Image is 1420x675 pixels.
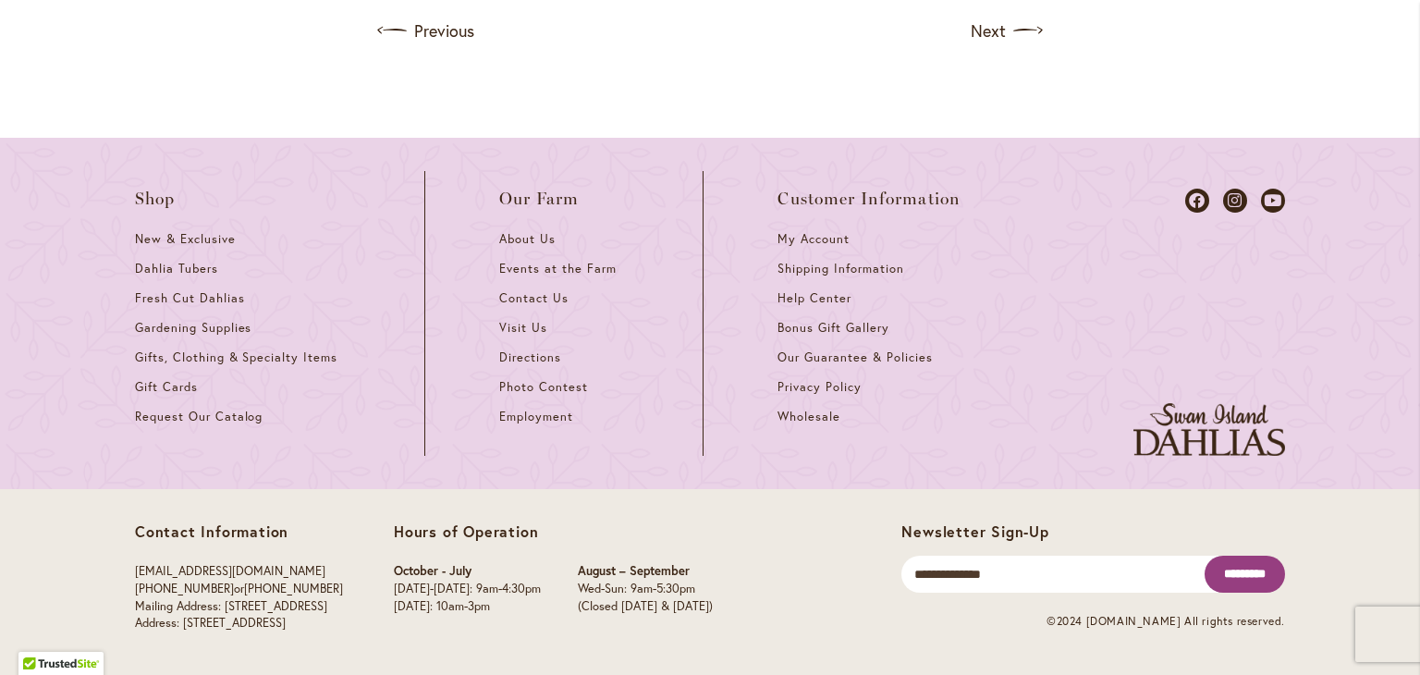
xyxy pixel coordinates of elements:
span: Dahlia Tubers [135,261,218,276]
p: Hours of Operation [394,522,713,541]
a: Dahlias on Facebook [1185,189,1209,213]
span: Gift Cards [135,379,198,395]
span: Gardening Supplies [135,320,251,336]
span: Events at the Farm [499,261,616,276]
span: Employment [499,409,573,424]
span: Directions [499,350,561,365]
span: Our Guarantee & Policies [777,350,932,365]
p: or Mailing Address: [STREET_ADDRESS] Address: [STREET_ADDRESS] [135,563,343,632]
a: [PHONE_NUMBER] [244,581,343,596]
p: (Closed [DATE] & [DATE]) [578,598,713,616]
span: Newsletter Sign-Up [901,522,1048,541]
p: [DATE]: 10am-3pm [394,598,541,616]
span: Shipping Information [777,261,903,276]
span: Wholesale [777,409,840,424]
span: About Us [499,231,556,247]
span: Help Center [777,290,851,306]
span: Gifts, Clothing & Specialty Items [135,350,337,365]
span: Our Farm [499,190,579,208]
span: My Account [777,231,850,247]
span: Visit Us [499,320,547,336]
span: Customer Information [777,190,961,208]
span: Contact Us [499,290,569,306]
p: Contact Information [135,522,343,541]
a: Dahlias on Youtube [1261,189,1285,213]
p: [DATE]-[DATE]: 9am-4:30pm [394,581,541,598]
span: Privacy Policy [777,379,862,395]
span: Shop [135,190,176,208]
span: Photo Contest [499,379,588,395]
a: Previous [377,16,474,45]
a: [EMAIL_ADDRESS][DOMAIN_NAME] [135,563,325,579]
img: arrow icon [1013,16,1043,45]
span: Bonus Gift Gallery [777,320,888,336]
img: arrow icon [377,16,407,45]
p: Wed-Sun: 9am-5:30pm [578,581,713,598]
a: Dahlias on Instagram [1223,189,1247,213]
a: Next [971,16,1043,45]
span: New & Exclusive [135,231,236,247]
p: October - July [394,563,541,581]
span: Request Our Catalog [135,409,263,424]
a: [PHONE_NUMBER] [135,581,234,596]
p: August – September [578,563,713,581]
span: Fresh Cut Dahlias [135,290,245,306]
